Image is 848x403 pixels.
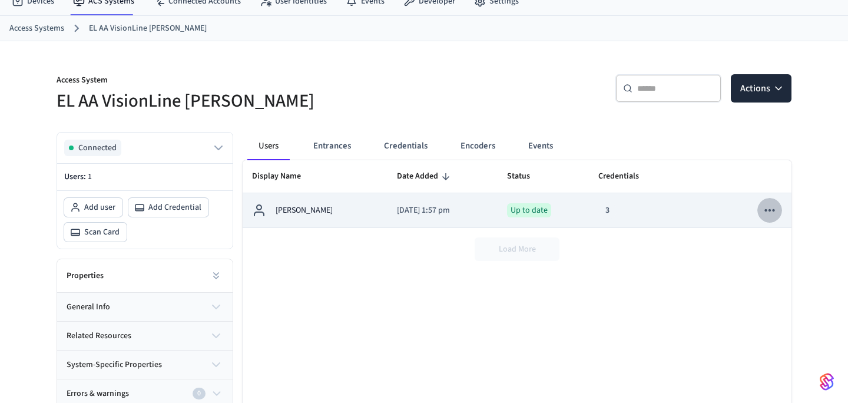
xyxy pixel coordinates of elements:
[397,204,488,217] p: [DATE] 1:57 pm
[84,201,115,213] span: Add user
[252,167,316,186] span: Display Name
[64,171,226,183] p: Users:
[451,132,505,160] button: Encoders
[375,132,437,160] button: Credentials
[67,301,110,313] span: general info
[67,359,162,371] span: system-specific properties
[67,388,129,400] span: Errors & warnings
[148,201,201,213] span: Add Credential
[84,226,120,238] span: Scan Card
[247,132,290,160] button: Users
[519,132,562,160] button: Events
[67,270,104,282] h2: Properties
[64,198,122,217] button: Add user
[57,89,417,113] h5: EL AA VisionLine [PERSON_NAME]
[507,203,551,217] div: Up to date
[67,330,131,342] span: related resources
[507,167,545,186] span: Status
[605,204,609,217] div: 3
[89,22,207,35] a: EL AA VisionLine [PERSON_NAME]
[243,160,791,228] table: sticky table
[731,74,791,103] button: Actions
[64,223,127,242] button: Scan Card
[9,22,64,35] a: Access Systems
[193,388,206,399] div: 0
[64,140,226,156] button: Connected
[88,171,92,183] span: 1
[820,372,834,391] img: SeamLogoGradient.69752ec5.svg
[598,167,654,186] span: Credentials
[78,142,117,154] span: Connected
[57,74,417,89] p: Access System
[128,198,208,217] button: Add Credential
[57,293,233,321] button: general info
[276,204,333,217] p: [PERSON_NAME]
[57,351,233,379] button: system-specific properties
[57,322,233,350] button: related resources
[397,167,453,186] span: Date Added
[304,132,360,160] button: Entrances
